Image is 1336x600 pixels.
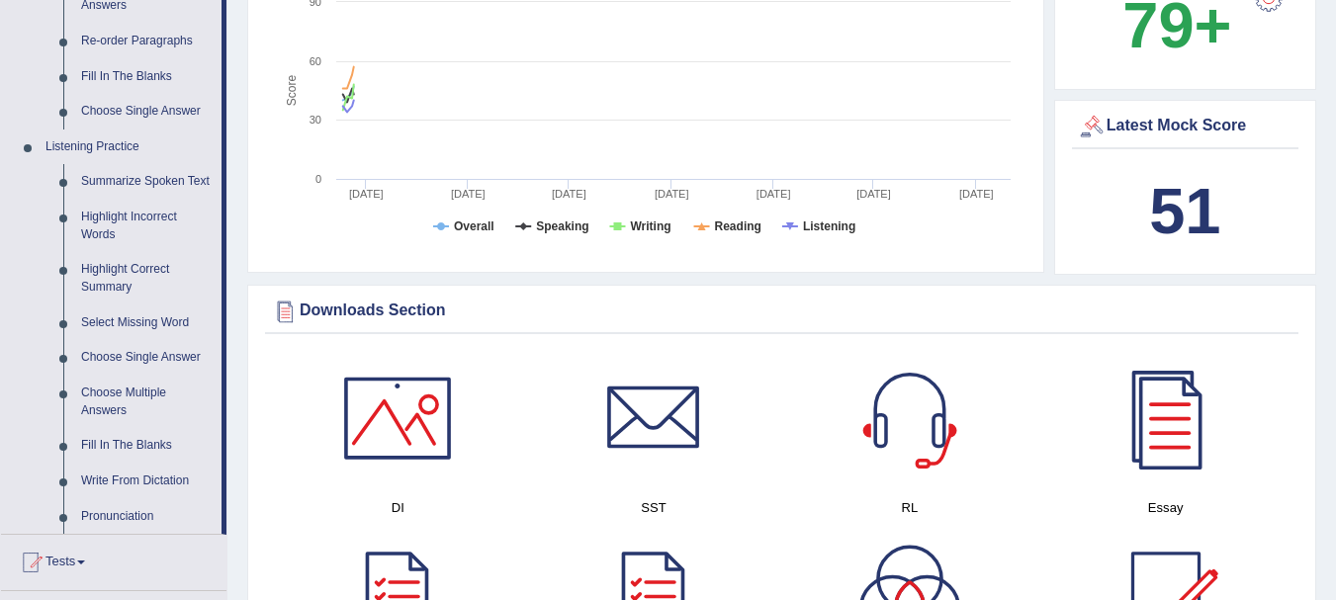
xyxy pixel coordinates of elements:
h4: SST [536,497,772,518]
tspan: Overall [454,219,494,233]
tspan: [DATE] [349,188,384,200]
a: Highlight Incorrect Words [72,200,222,252]
a: Fill In The Blanks [72,428,222,464]
a: Select Missing Word [72,305,222,341]
a: Summarize Spoken Text [72,164,222,200]
a: Pronunciation [72,499,222,535]
h4: Essay [1047,497,1284,518]
tspan: Reading [715,219,761,233]
text: 0 [315,173,321,185]
a: Listening Practice [37,129,222,165]
a: Re-order Paragraphs [72,24,222,59]
div: Latest Mock Score [1077,112,1293,141]
h4: DI [280,497,516,518]
tspan: Writing [630,219,670,233]
a: Tests [1,535,226,584]
h4: RL [792,497,1028,518]
tspan: Score [285,75,299,107]
tspan: [DATE] [655,188,689,200]
a: Fill In The Blanks [72,59,222,95]
tspan: Listening [803,219,855,233]
tspan: [DATE] [856,188,891,200]
a: Choose Multiple Answers [72,376,222,428]
tspan: [DATE] [552,188,586,200]
b: 51 [1149,175,1220,247]
tspan: [DATE] [757,188,791,200]
a: Choose Single Answer [72,94,222,129]
text: 30 [310,114,321,126]
text: 60 [310,55,321,67]
a: Choose Single Answer [72,340,222,376]
tspan: [DATE] [959,188,994,200]
a: Highlight Correct Summary [72,252,222,304]
div: Downloads Section [270,297,1293,326]
tspan: Speaking [536,219,588,233]
tspan: [DATE] [451,188,486,200]
a: Write From Dictation [72,464,222,499]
